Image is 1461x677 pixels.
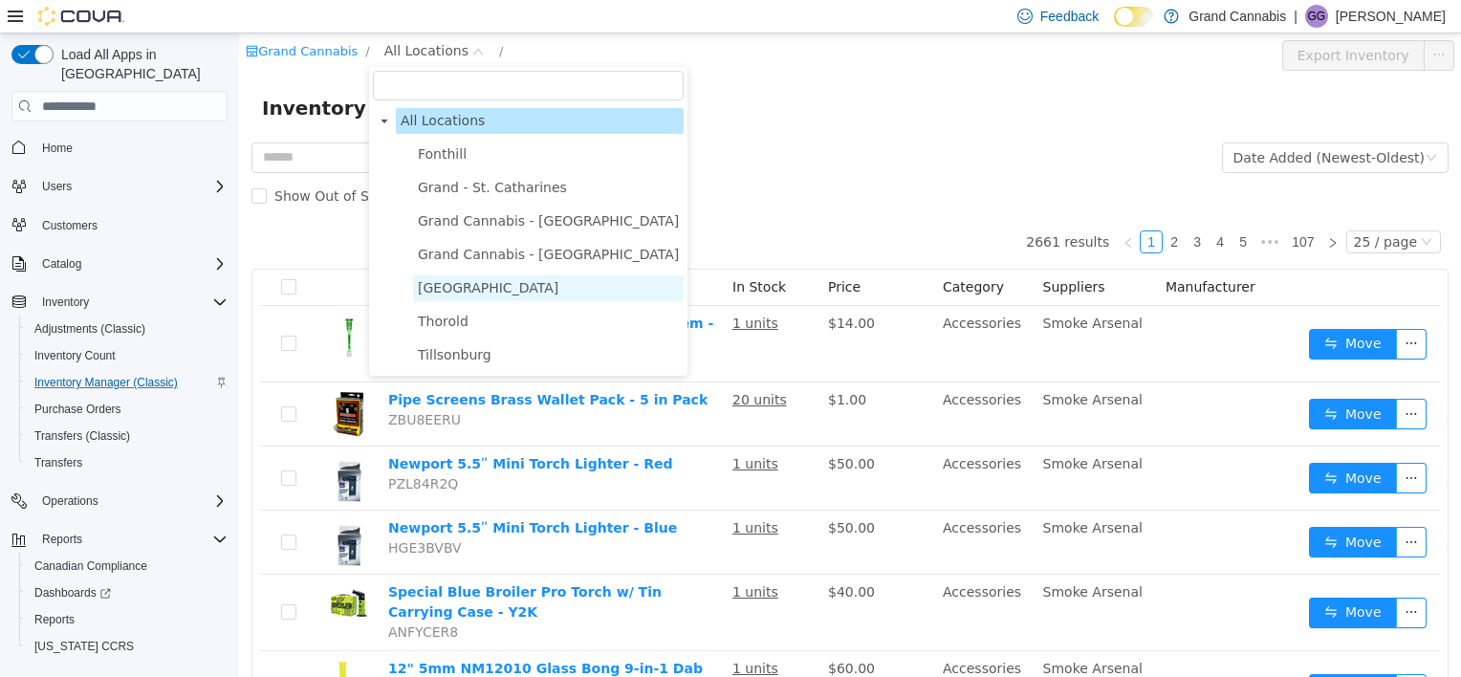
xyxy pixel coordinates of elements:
span: Category [704,246,765,261]
a: Newport 5.5ʺ Mini Torch Lighter - Red [149,423,434,438]
span: Inventory Count [34,348,116,363]
span: Users [34,175,228,198]
button: Reports [34,528,90,551]
span: Transfers [34,455,82,470]
a: 3 [948,198,969,219]
span: Grand - St. Catharines [179,146,328,162]
i: icon: shop [7,11,19,24]
span: Grand Cannabis - Dunnville [174,175,445,201]
span: Tillsonburg [174,309,445,335]
li: 2 [924,197,947,220]
span: Dark Mode [1114,27,1115,28]
span: Price [589,246,621,261]
button: icon: swapMove [1070,564,1158,595]
span: All Locations [162,79,246,95]
span: Grand Cannabis - Georgetown [174,208,445,234]
td: Accessories [696,477,796,541]
span: Purchase Orders [27,398,228,421]
button: Inventory [4,289,235,316]
p: | [1294,5,1297,28]
li: 107 [1046,197,1081,220]
img: 4.5" Nice Glass Matrix Diffuser Downstem - Black hero shot [86,280,134,328]
a: Inventory Manager (Classic) [27,371,185,394]
span: Home [42,141,73,156]
span: Transfers (Classic) [34,428,130,444]
input: filter select [134,37,445,67]
td: Accessories [696,273,796,349]
span: $40.00 [589,551,636,566]
span: [GEOGRAPHIC_DATA] [179,247,319,262]
span: GG [1308,5,1326,28]
button: Reports [4,526,235,553]
span: Reports [34,528,228,551]
u: 1 units [493,487,539,502]
span: Load All Apps in [GEOGRAPHIC_DATA] [54,45,228,83]
button: icon: ellipsis [1157,429,1188,460]
a: Home [34,137,80,160]
span: ••• [1015,197,1046,220]
button: Transfers [19,449,235,476]
a: Purchase Orders [27,398,129,421]
a: Pipe Screens Brass Wallet Pack - 5 in Pack [149,359,469,374]
li: 5 [992,197,1015,220]
span: Reports [27,608,228,631]
i: icon: left [883,204,895,215]
a: Newport 5.5ʺ Mini Torch Lighter - Blue [149,487,438,502]
button: Inventory Count [19,342,235,369]
button: Users [4,173,235,200]
input: Dark Mode [1114,7,1154,27]
button: Export Inventory [1043,7,1186,37]
span: $14.00 [589,282,636,297]
span: Reports [34,612,75,627]
span: In Stock [493,246,547,261]
span: / [260,11,264,25]
span: Show Out of Stock [28,155,166,170]
img: Special Blue Broiler Pro Torch w/ Tin Carrying Case - Y2K hero shot [86,549,134,597]
img: Cova [38,7,124,26]
span: Catalog [42,256,81,272]
span: HGE3BVBV [149,507,223,522]
a: Customers [34,214,105,237]
span: All Locations [157,75,445,100]
span: Inventory Manager (Classic) [34,375,178,390]
button: Canadian Compliance [19,553,235,579]
button: Inventory [34,291,97,314]
button: Purchase Orders [19,396,235,423]
li: 4 [970,197,992,220]
li: 2661 results [787,197,870,220]
span: Transfers (Classic) [27,425,228,448]
span: Feedback [1040,7,1099,26]
a: 5 [993,198,1014,219]
img: Newport 5.5ʺ Mini Torch Lighter - Blue hero shot [86,485,134,533]
span: Smoke Arsenal [804,627,904,643]
div: 25 / page [1115,198,1178,219]
a: Adjustments (Classic) [27,317,153,340]
button: icon: ellipsis [1157,365,1188,396]
span: Suppliers [804,246,866,261]
span: Adjustments (Classic) [27,317,228,340]
u: 1 units [493,627,539,643]
span: Thorold [179,280,229,295]
a: 2 [925,198,946,219]
button: Operations [34,490,106,513]
span: Smoke Arsenal [804,551,904,566]
span: $60.00 [589,627,636,643]
span: Adjustments (Classic) [34,321,145,337]
span: Operations [42,493,98,509]
div: Date Added (Newest-Oldest) [994,110,1186,139]
span: Tillsonburg [179,314,252,329]
li: 1 [901,197,924,220]
i: icon: down [1182,203,1193,216]
p: Grand Cannabis [1188,5,1286,28]
li: 3 [947,197,970,220]
span: Fonthill [179,113,228,128]
span: Smoke Arsenal [804,487,904,502]
button: icon: swapMove [1070,493,1158,524]
button: [US_STATE] CCRS [19,633,235,660]
span: Dashboards [34,585,111,601]
li: Previous Page [878,197,901,220]
button: icon: ellipsis [1157,493,1188,524]
button: Operations [4,488,235,514]
span: $50.00 [589,487,636,502]
u: 1 units [493,423,539,438]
